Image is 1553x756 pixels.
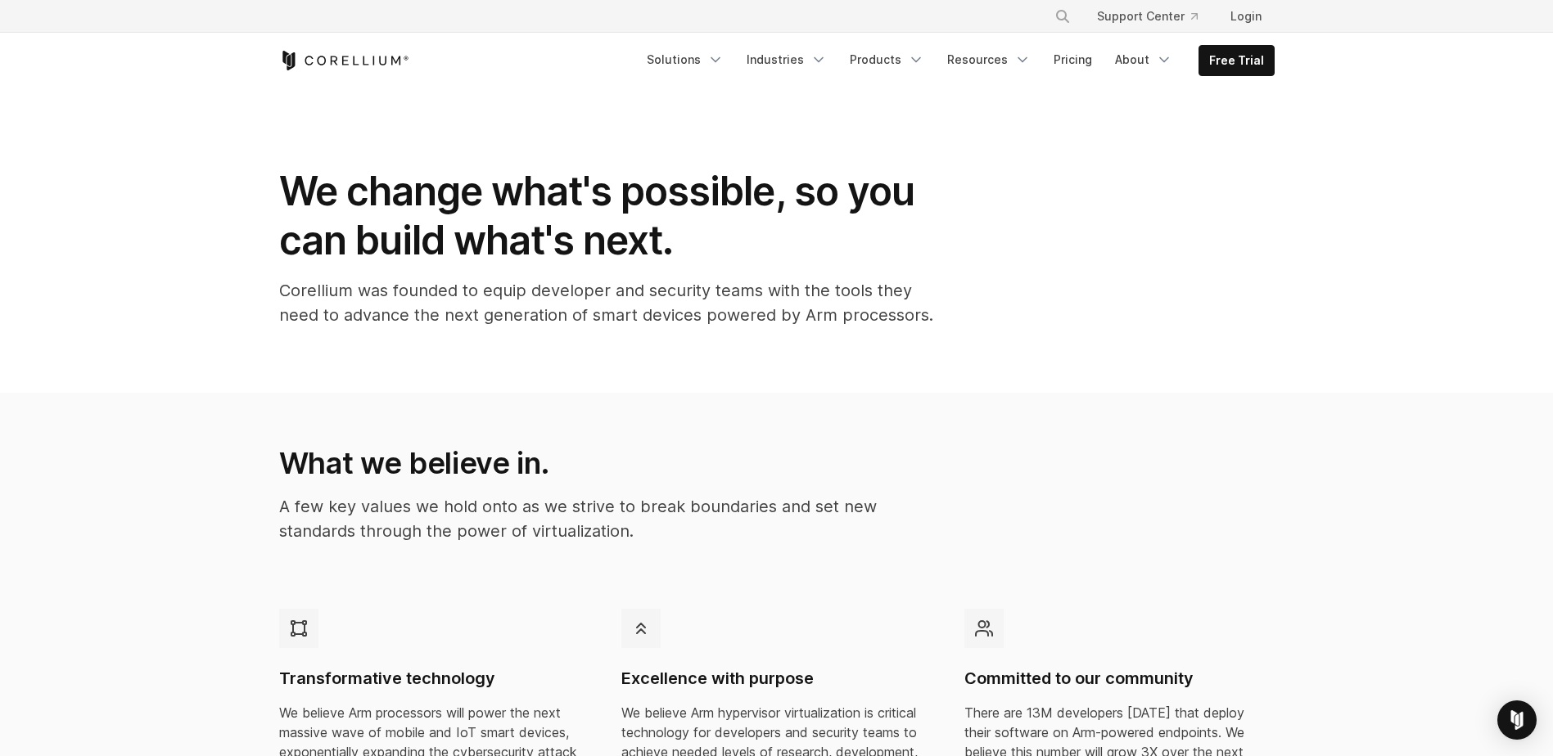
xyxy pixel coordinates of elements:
[621,668,932,690] h4: Excellence with purpose
[1048,2,1077,31] button: Search
[1105,45,1182,74] a: About
[279,278,934,327] p: Corellium was founded to equip developer and security teams with the tools they need to advance t...
[637,45,1275,76] div: Navigation Menu
[1035,2,1275,31] div: Navigation Menu
[279,167,934,265] h1: We change what's possible, so you can build what's next.
[279,51,409,70] a: Corellium Home
[1497,700,1537,740] div: Open Intercom Messenger
[964,668,1275,690] h4: Committed to our community
[637,45,734,74] a: Solutions
[1217,2,1275,31] a: Login
[279,494,932,543] p: A few key values we hold onto as we strive to break boundaries and set new standards through the ...
[1044,45,1102,74] a: Pricing
[279,668,589,690] h4: Transformative technology
[840,45,934,74] a: Products
[279,445,932,481] h2: What we believe in.
[937,45,1041,74] a: Resources
[1084,2,1211,31] a: Support Center
[737,45,837,74] a: Industries
[1199,46,1274,75] a: Free Trial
